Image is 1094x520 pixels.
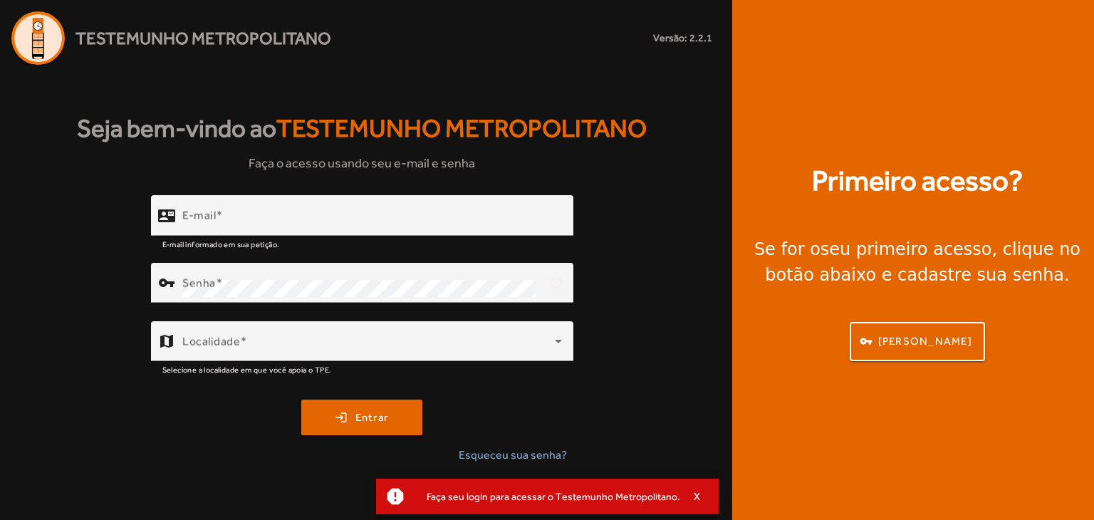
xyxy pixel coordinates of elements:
[162,361,332,377] mat-hint: Selecione a localidade em que você apoia o TPE.
[820,239,992,259] strong: seu primeiro acesso
[680,490,716,503] button: X
[355,410,389,426] span: Entrar
[812,160,1023,202] strong: Primeiro acesso?
[158,207,175,224] mat-icon: contact_mail
[276,114,647,142] span: Testemunho Metropolitano
[459,447,567,464] span: Esqueceu sua senha?
[182,276,216,289] mat-label: Senha
[249,153,475,172] span: Faça o acesso usando seu e-mail e senha
[158,274,175,291] mat-icon: vpn_key
[850,322,985,361] button: [PERSON_NAME]
[878,333,972,350] span: [PERSON_NAME]
[162,236,280,251] mat-hint: E-mail informado em sua petição.
[538,266,573,300] mat-icon: visibility_off
[182,334,240,348] mat-label: Localidade
[75,26,331,51] span: Testemunho Metropolitano
[11,11,65,65] img: Logo Agenda
[158,333,175,350] mat-icon: map
[77,110,647,147] strong: Seja bem-vindo ao
[301,400,422,435] button: Entrar
[182,208,216,222] mat-label: E-mail
[385,486,406,507] mat-icon: report
[749,236,1085,288] div: Se for o , clique no botão abaixo e cadastre sua senha.
[653,31,712,46] small: Versão: 2.2.1
[415,487,680,506] div: Faça seu login para acessar o Testemunho Metropolitano.
[694,490,701,503] span: X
